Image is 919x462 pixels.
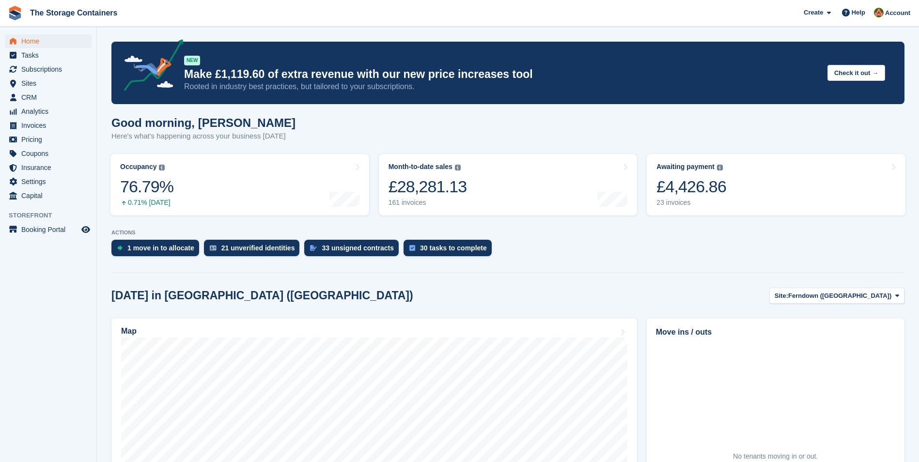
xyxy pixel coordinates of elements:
[21,175,79,188] span: Settings
[420,244,487,252] div: 30 tasks to complete
[21,133,79,146] span: Pricing
[647,154,905,216] a: Awaiting payment £4,426.86 23 invoices
[656,163,715,171] div: Awaiting payment
[733,451,818,462] div: No tenants moving in or out.
[116,39,184,94] img: price-adjustments-announcement-icon-8257ccfd72463d97f412b2fc003d46551f7dbcb40ab6d574587a9cd5c0d94...
[21,189,79,202] span: Capital
[769,288,904,304] button: Site: Ferndown ([GEOGRAPHIC_DATA])
[111,289,413,302] h2: [DATE] in [GEOGRAPHIC_DATA] ([GEOGRAPHIC_DATA])
[717,165,723,170] img: icon-info-grey-7440780725fd019a000dd9b08b2336e03edf1995a4989e88bcd33f0948082b44.svg
[121,327,137,336] h2: Map
[656,177,726,197] div: £4,426.86
[110,154,369,216] a: Occupancy 76.79% 0.71% [DATE]
[409,245,415,251] img: task-75834270c22a3079a89374b754ae025e5fb1db73e45f91037f5363f120a921f8.svg
[117,245,123,251] img: move_ins_to_allocate_icon-fdf77a2bb77ea45bf5b3d319d69a93e2d87916cf1d5bf7949dd705db3b84f3ca.svg
[5,91,92,104] a: menu
[389,199,467,207] div: 161 invoices
[21,62,79,76] span: Subscriptions
[111,131,296,142] p: Here's what's happening across your business [DATE]
[5,147,92,160] a: menu
[874,8,884,17] img: Kirsty Simpson
[5,105,92,118] a: menu
[120,177,173,197] div: 76.79%
[827,65,885,81] button: Check it out →
[5,223,92,236] a: menu
[5,119,92,132] a: menu
[8,6,22,20] img: stora-icon-8386f47178a22dfd0bd8f6a31ec36ba5ce8667c1dd55bd0f319d3a0aa187defe.svg
[455,165,461,170] img: icon-info-grey-7440780725fd019a000dd9b08b2336e03edf1995a4989e88bcd33f0948082b44.svg
[21,105,79,118] span: Analytics
[5,77,92,90] a: menu
[379,154,638,216] a: Month-to-date sales £28,281.13 161 invoices
[21,91,79,104] span: CRM
[159,165,165,170] img: icon-info-grey-7440780725fd019a000dd9b08b2336e03edf1995a4989e88bcd33f0948082b44.svg
[111,116,296,129] h1: Good morning, [PERSON_NAME]
[184,56,200,65] div: NEW
[389,177,467,197] div: £28,281.13
[21,77,79,90] span: Sites
[322,244,394,252] div: 33 unsigned contracts
[21,147,79,160] span: Coupons
[5,175,92,188] a: menu
[9,211,96,220] span: Storefront
[21,34,79,48] span: Home
[5,133,92,146] a: menu
[21,161,79,174] span: Insurance
[5,34,92,48] a: menu
[204,240,305,261] a: 21 unverified identities
[885,8,910,18] span: Account
[775,291,788,301] span: Site:
[656,326,895,338] h2: Move ins / outs
[127,244,194,252] div: 1 move in to allocate
[210,245,217,251] img: verify_identity-adf6edd0f0f0b5bbfe63781bf79b02c33cf7c696d77639b501bdc392416b5a36.svg
[304,240,404,261] a: 33 unsigned contracts
[21,223,79,236] span: Booking Portal
[404,240,497,261] a: 30 tasks to complete
[111,230,904,236] p: ACTIONS
[21,48,79,62] span: Tasks
[184,81,820,92] p: Rooted in industry best practices, but tailored to your subscriptions.
[26,5,121,21] a: The Storage Containers
[80,224,92,235] a: Preview store
[5,161,92,174] a: menu
[120,163,156,171] div: Occupancy
[120,199,173,207] div: 0.71% [DATE]
[310,245,317,251] img: contract_signature_icon-13c848040528278c33f63329250d36e43548de30e8caae1d1a13099fd9432cc5.svg
[21,119,79,132] span: Invoices
[111,240,204,261] a: 1 move in to allocate
[389,163,452,171] div: Month-to-date sales
[5,48,92,62] a: menu
[184,67,820,81] p: Make £1,119.60 of extra revenue with our new price increases tool
[5,189,92,202] a: menu
[221,244,295,252] div: 21 unverified identities
[5,62,92,76] a: menu
[788,291,891,301] span: Ferndown ([GEOGRAPHIC_DATA])
[804,8,823,17] span: Create
[656,199,726,207] div: 23 invoices
[852,8,865,17] span: Help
